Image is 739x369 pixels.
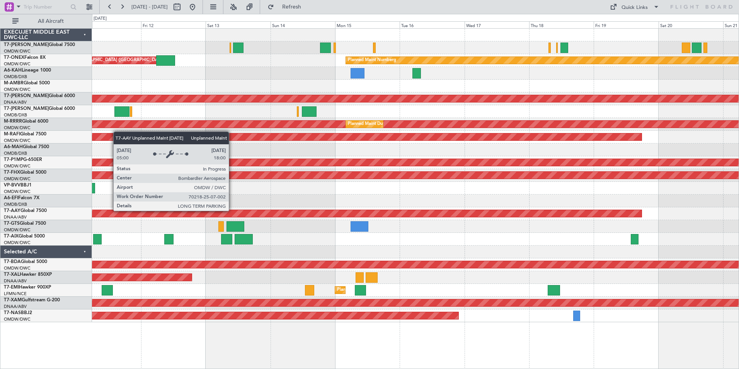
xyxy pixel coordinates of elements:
[4,61,31,67] a: OMDW/DWC
[4,311,21,315] span: T7-NAS
[4,68,51,73] a: A6-KAHLineage 1000
[4,170,20,175] span: T7-FHX
[4,68,22,73] span: A6-KAH
[4,285,19,290] span: T7-EMI
[4,265,31,271] a: OMDW/DWC
[4,81,24,85] span: M-AMBR
[4,145,49,149] a: A6-MAHGlobal 7500
[4,145,23,149] span: A6-MAH
[264,1,310,13] button: Refresh
[4,278,27,284] a: DNAA/ABV
[4,196,39,200] a: A6-EFIFalcon 7X
[4,298,60,302] a: T7-XAMGulfstream G-200
[131,3,168,10] span: [DATE] - [DATE]
[4,208,47,213] a: T7-AAYGlobal 7500
[348,118,424,130] div: Planned Maint Dubai (Al Maktoum Intl)
[276,4,308,10] span: Refresh
[4,163,31,169] a: OMDW/DWC
[271,21,335,28] div: Sun 14
[4,234,19,239] span: T7-AIX
[4,298,22,302] span: T7-XAM
[4,291,27,297] a: LFMN/NCE
[4,311,32,315] a: T7-NASBBJ2
[24,1,68,13] input: Trip Number
[4,234,45,239] a: T7-AIXGlobal 5000
[4,125,31,131] a: OMDW/DWC
[4,176,31,182] a: OMDW/DWC
[529,21,594,28] div: Thu 18
[4,260,21,264] span: T7-BDA
[4,94,75,98] a: T7-[PERSON_NAME]Global 6000
[4,87,31,92] a: OMDW/DWC
[4,94,49,98] span: T7-[PERSON_NAME]
[606,1,663,13] button: Quick Links
[4,183,20,188] span: VP-BVV
[20,19,82,24] span: All Aircraft
[4,119,22,124] span: M-RRRR
[4,196,18,200] span: A6-EFI
[622,4,648,12] div: Quick Links
[4,81,50,85] a: M-AMBRGlobal 5000
[4,112,27,118] a: OMDB/DXB
[4,189,31,195] a: OMDW/DWC
[94,15,107,22] div: [DATE]
[594,21,658,28] div: Fri 19
[4,272,20,277] span: T7-XAL
[4,138,31,143] a: OMDW/DWC
[4,202,27,207] a: OMDB/DXB
[4,285,51,290] a: T7-EMIHawker 900XP
[141,21,206,28] div: Fri 12
[4,214,27,220] a: DNAA/ABV
[4,132,46,137] a: M-RAFIGlobal 7500
[4,43,75,47] a: T7-[PERSON_NAME]Global 7500
[4,74,27,80] a: OMDB/DXB
[4,150,27,156] a: OMDB/DXB
[335,21,400,28] div: Mon 15
[43,55,165,66] div: Planned Maint [GEOGRAPHIC_DATA] ([GEOGRAPHIC_DATA])
[4,106,49,111] span: T7-[PERSON_NAME]
[4,55,24,60] span: T7-ONEX
[348,55,396,66] div: Planned Maint Nurnberg
[9,15,84,27] button: All Aircraft
[4,43,49,47] span: T7-[PERSON_NAME]
[4,132,20,137] span: M-RAFI
[4,157,42,162] a: T7-P1MPG-650ER
[4,272,52,277] a: T7-XALHawker 850XP
[4,48,31,54] a: OMDW/DWC
[4,183,32,188] a: VP-BVVBBJ1
[4,55,46,60] a: T7-ONEXFalcon 8X
[4,119,48,124] a: M-RRRRGlobal 6000
[465,21,529,28] div: Wed 17
[4,260,47,264] a: T7-BDAGlobal 5000
[4,208,20,213] span: T7-AAY
[4,240,31,246] a: OMDW/DWC
[4,157,23,162] span: T7-P1MP
[4,99,27,105] a: DNAA/ABV
[4,316,31,322] a: OMDW/DWC
[76,21,141,28] div: Thu 11
[4,221,46,226] a: T7-GTSGlobal 7500
[206,21,270,28] div: Sat 13
[4,170,46,175] a: T7-FHXGlobal 5000
[4,221,20,226] span: T7-GTS
[4,106,75,111] a: T7-[PERSON_NAME]Global 6000
[4,304,27,309] a: DNAA/ABV
[4,227,31,233] a: OMDW/DWC
[400,21,464,28] div: Tue 16
[337,284,411,296] div: Planned Maint [GEOGRAPHIC_DATA]
[659,21,723,28] div: Sat 20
